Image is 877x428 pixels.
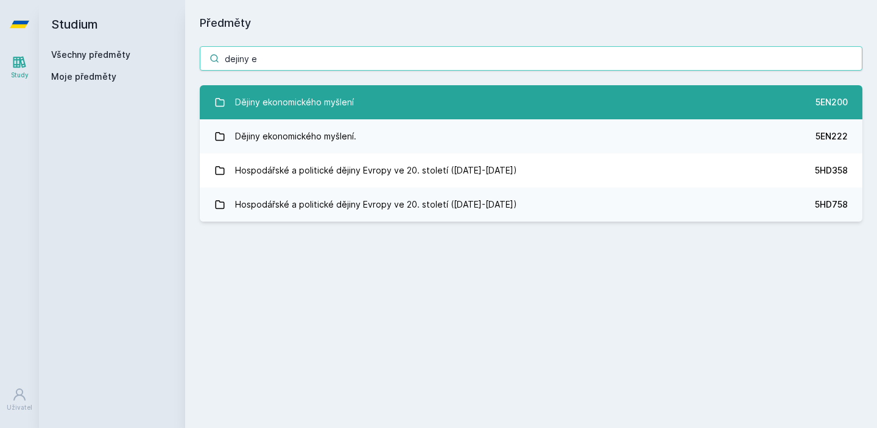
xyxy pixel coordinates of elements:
[200,15,862,32] h1: Předměty
[200,188,862,222] a: Hospodářské a politické dějiny Evropy ve 20. století ([DATE]-[DATE]) 5HD758
[200,46,862,71] input: Název nebo ident předmětu…
[235,192,517,217] div: Hospodářské a politické dějiny Evropy ve 20. století ([DATE]-[DATE])
[7,403,32,412] div: Uživatel
[235,124,356,149] div: Dějiny ekonomického myšlení.
[815,130,848,142] div: 5EN222
[51,49,130,60] a: Všechny předměty
[2,381,37,418] a: Uživatel
[815,96,848,108] div: 5EN200
[2,49,37,86] a: Study
[815,164,848,177] div: 5HD358
[11,71,29,80] div: Study
[235,90,354,114] div: Dějiny ekonomického myšlení
[51,71,116,83] span: Moje předměty
[200,153,862,188] a: Hospodářské a politické dějiny Evropy ve 20. století ([DATE]-[DATE]) 5HD358
[200,85,862,119] a: Dějiny ekonomického myšlení 5EN200
[815,198,848,211] div: 5HD758
[200,119,862,153] a: Dějiny ekonomického myšlení. 5EN222
[235,158,517,183] div: Hospodářské a politické dějiny Evropy ve 20. století ([DATE]-[DATE])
